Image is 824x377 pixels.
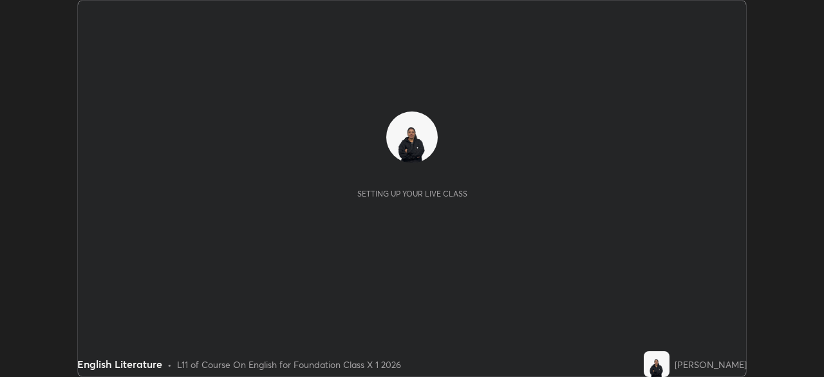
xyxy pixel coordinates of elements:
img: e669566556244ce9afd1c78fd357926d.jpg [644,351,669,377]
div: [PERSON_NAME] [675,358,747,371]
div: Setting up your live class [357,189,467,198]
div: L11 of Course On English for Foundation Class X 1 2026 [177,358,401,371]
img: e669566556244ce9afd1c78fd357926d.jpg [386,111,438,163]
div: English Literature [77,356,162,372]
div: • [167,358,172,371]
